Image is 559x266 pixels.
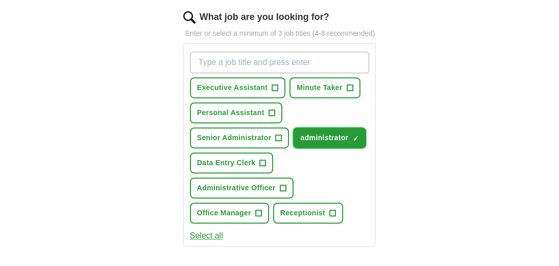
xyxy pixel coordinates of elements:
[190,52,370,73] input: Type a job title and press enter
[300,132,348,143] span: administrator
[190,178,294,198] button: Administrative Officer
[197,82,268,93] span: Executive Assistant
[289,77,360,98] button: Minute Taker
[352,135,358,143] span: ✓
[190,230,223,242] button: Select all
[293,127,366,148] button: administrator✓
[190,203,269,224] button: Office Manager
[297,82,343,93] span: Minute Taker
[190,152,274,173] button: Data Entry Clerk
[190,77,285,98] button: Executive Assistant
[190,102,282,123] button: Personal Assistant
[197,183,276,193] span: Administrative Officer
[273,203,343,224] button: Receptionist
[197,208,251,218] span: Office Manager
[190,127,289,148] button: Senior Administrator
[197,107,264,118] span: Personal Assistant
[280,208,325,218] span: Receptionist
[183,28,376,39] p: Enter or select a minimum of 3 job titles (4-8 recommended)
[200,10,329,24] label: What job are you looking for?
[183,11,196,24] img: search.png
[197,158,256,168] span: Data Entry Clerk
[197,132,272,143] span: Senior Administrator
